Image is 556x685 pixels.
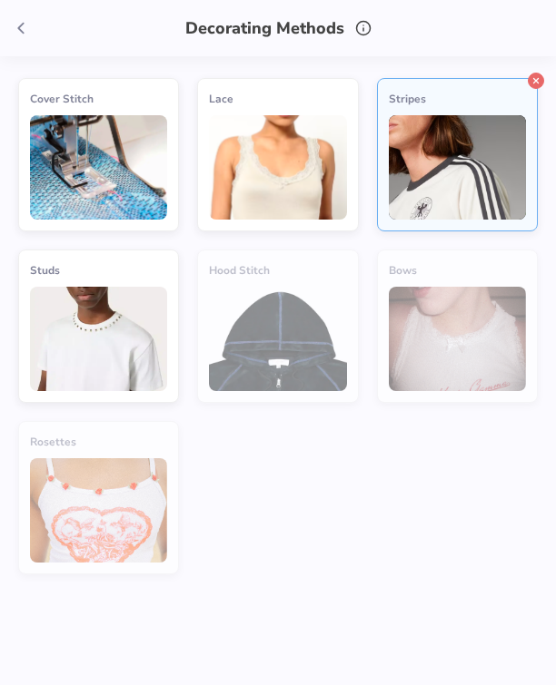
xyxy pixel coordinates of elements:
img: Studs [30,287,167,391]
div: Studs [30,261,167,279]
div: Stripes [389,90,526,108]
img: Stripes [389,115,526,220]
div: Cover Stitch [30,90,167,108]
img: Cover Stitch [30,115,167,220]
img: Lace [209,115,346,220]
div: Lace [209,90,346,108]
